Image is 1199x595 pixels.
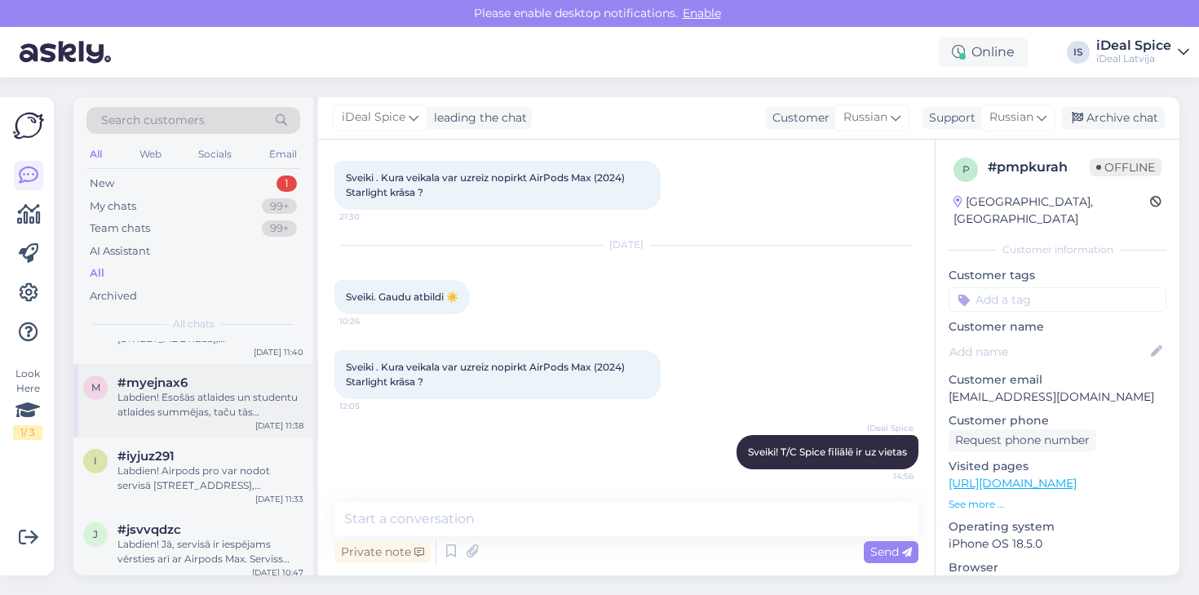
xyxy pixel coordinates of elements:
p: Customer tags [949,267,1166,284]
div: 1 [277,175,297,192]
div: Team chats [90,220,150,237]
div: Labdien! Jā, servisā ir iespējams vērsties arī ar Airpods Max. Serviss atrodas [STREET_ADDRESS], ... [117,537,303,566]
span: 12:05 [339,400,400,412]
p: [EMAIL_ADDRESS][DOMAIN_NAME] [949,389,1166,406]
img: Askly Logo [13,110,44,141]
span: 10:26 [339,315,400,327]
div: Web [136,144,165,165]
span: Sveiki . Kura veikala var uzreiz nopirkt AirPods Max (2024) Starlight krāsa ? [346,361,627,388]
p: Customer email [949,371,1166,389]
div: AI Assistant [90,243,150,260]
p: Browser [949,559,1166,576]
span: j [93,528,98,540]
div: 1 / 3 [13,425,42,440]
div: [DATE] 11:40 [254,346,303,358]
a: iDeal SpiceiDeal Latvija [1096,39,1189,65]
div: Private note [334,541,431,563]
span: iDeal Spice [852,422,914,434]
div: [DATE] 11:33 [255,493,303,505]
span: All chats [173,317,215,331]
div: IS [1067,41,1090,64]
span: Russian [843,109,887,127]
span: m [91,381,100,393]
div: New [90,175,114,192]
div: Archive chat [1062,107,1165,129]
span: Search customers [101,112,205,129]
div: Customer [766,109,830,127]
div: Support [922,109,976,127]
span: Offline [1090,158,1161,176]
span: Russian [989,109,1033,127]
div: Customer information [949,242,1166,257]
div: Labdien! Airpods pro var nodot servisā [STREET_ADDRESS], [GEOGRAPHIC_DATA] un [GEOGRAPHIC_DATA] [117,464,303,493]
div: [DATE] 11:38 [255,420,303,432]
div: Request phone number [949,429,1096,451]
span: p [962,163,970,175]
span: 14:56 [852,470,914,482]
div: Email [266,144,300,165]
span: #myejnax6 [117,375,188,390]
span: 21:30 [339,211,400,223]
a: [URL][DOMAIN_NAME] [949,476,1077,491]
div: All [90,265,104,282]
p: See more ... [949,497,1166,512]
div: [DATE] [334,238,918,252]
span: Sveiki . Kura veikala var uzreiz nopirkt AirPods Max (2024) Starlight krāsa ? [346,171,627,198]
p: Visited pages [949,458,1166,475]
div: # pmpkurah [988,158,1090,177]
p: Customer name [949,318,1166,335]
div: All [86,144,105,165]
span: Send [870,544,912,559]
p: Customer phone [949,412,1166,429]
div: leading the chat [427,109,527,127]
div: [GEOGRAPHIC_DATA], [GEOGRAPHIC_DATA] [953,193,1150,228]
div: 99+ [262,198,297,215]
div: Online [939,38,1028,67]
span: #jsvvqdzc [117,522,181,537]
div: [DATE] 10:47 [252,566,303,579]
span: Enable [678,6,726,20]
div: Socials [195,144,235,165]
div: Archived [90,288,137,304]
div: Labdien! Esošās atlaides un studentu atlaides summējas, taču tās iespējams noformēt tikai klātien... [117,390,303,420]
span: iDeal Spice [342,109,405,127]
div: iDeal Spice [1096,39,1171,52]
p: Operating system [949,518,1166,535]
span: i [94,455,97,467]
input: Add a tag [949,287,1166,312]
span: Sveiki! T/C Spice filiālē ir uz vietas [748,446,907,458]
div: Look Here [13,366,42,440]
p: iPhone OS 18.5.0 [949,535,1166,553]
input: Add name [949,343,1148,361]
div: iDeal Latvija [1096,52,1171,65]
div: My chats [90,198,136,215]
span: Sveiki. Gaudu atbildi ☀️ [346,291,458,303]
span: #iyjuz291 [117,449,175,464]
div: 99+ [262,220,297,237]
